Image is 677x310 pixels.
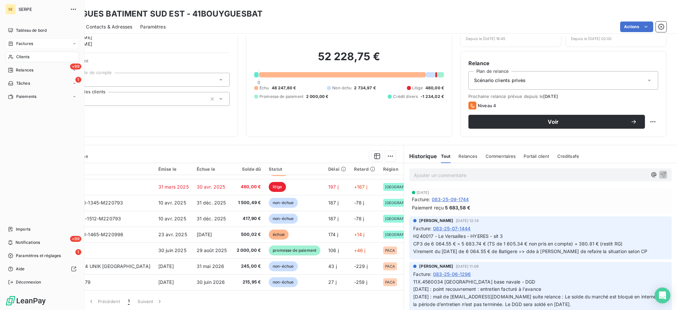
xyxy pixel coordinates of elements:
[235,215,261,222] span: 417,90 €
[433,271,471,278] span: 083-25-06-1296
[385,264,395,268] span: PACA
[441,154,451,159] span: Tout
[16,253,61,259] span: Paramètres et réglages
[354,216,364,221] span: -78 j
[235,184,261,190] span: 480,00 €
[16,80,30,86] span: Tâches
[269,198,298,208] span: non-échue
[269,182,286,192] span: litige
[16,54,29,60] span: Clients
[16,279,41,285] span: Déconnexion
[197,216,226,221] span: 31 déc. 2025
[197,200,226,205] span: 31 déc. 2025
[46,166,150,172] div: Référence
[557,154,579,159] span: Creditsafe
[524,154,549,159] span: Portail client
[158,184,189,190] span: 31 mars 2025
[254,50,444,70] h2: 52 228,75 €
[134,294,167,308] button: Suivant
[328,200,338,205] span: 187 j
[16,94,36,100] span: Paiements
[385,201,414,205] span: [GEOGRAPHIC_DATA]
[16,226,30,232] span: Imports
[235,247,261,254] span: 2 000,00 €
[385,233,414,237] span: [GEOGRAPHIC_DATA]
[354,279,367,285] span: -259 j
[235,231,261,238] span: 500,02 €
[354,184,367,190] span: +167 j
[269,277,298,287] span: non-échue
[259,94,303,100] span: Promesse de paiement
[468,94,658,99] span: Prochaine relance prévue depuis le
[413,271,431,278] span: Facture :
[19,7,66,12] span: SERPE
[571,37,612,41] span: Depuis le [DATE] 02:00
[413,233,647,254] span: H240017 - Le Versailles - HYERES - sit 3 CP3 de 6 064.55 € = 5 683.74 € (TS de 1 605.34 € non pri...
[46,263,150,269] span: RG 83E - S240834 UNIK [GEOGRAPHIC_DATA]
[269,230,289,240] span: échue
[393,94,418,100] span: Crédit divers
[269,166,320,172] div: Statut
[354,85,376,91] span: 2 734,97 €
[158,232,187,237] span: 23 avr. 2025
[413,225,431,232] span: Facture :
[269,214,298,224] span: non-échue
[420,94,444,100] span: -1 234,02 €
[158,247,186,253] span: 30 juin 2025
[5,295,46,306] img: Logo LeanPay
[53,58,230,67] span: Propriétés Client
[474,77,526,84] span: Scénario clients privés
[385,217,414,221] span: [GEOGRAPHIC_DATA]
[354,232,365,237] span: +14 j
[486,154,516,159] span: Commentaires
[328,166,346,172] div: Délai
[5,4,16,15] div: SE
[328,263,337,269] span: 43 j
[5,264,79,274] a: Aide
[197,247,227,253] span: 29 août 2025
[158,166,189,172] div: Émise le
[75,249,81,255] span: 1
[413,279,666,307] span: 11X.4560034 [GEOGRAPHIC_DATA] base navale - DGD [DATE] : point recouvrement : entretien facturé à...
[412,204,444,211] span: Paiement reçu
[235,263,261,270] span: 245,00 €
[468,115,645,129] button: Voir
[385,185,414,189] span: [GEOGRAPHIC_DATA]
[458,154,477,159] span: Relances
[197,184,225,190] span: 30 avr. 2025
[328,279,337,285] span: 27 j
[197,279,225,285] span: 30 juin 2026
[16,67,33,73] span: Relances
[383,166,416,172] div: Région
[412,85,423,91] span: Litige
[332,85,351,91] span: Non-échu
[385,248,395,252] span: PACA
[425,85,444,91] span: 480,00 €
[16,27,47,33] span: Tableau de bord
[235,279,261,286] span: 215,95 €
[124,294,134,308] button: 1
[16,266,25,272] span: Aide
[433,225,471,232] span: 083-25-07-1444
[419,263,453,269] span: [PERSON_NAME]
[86,23,132,30] span: Contacts & Adresses
[328,216,338,221] span: 187 j
[543,94,558,99] span: [DATE]
[158,216,186,221] span: 10 avr. 2025
[128,298,130,305] span: 1
[58,8,262,20] h3: BOUYGUES BATIMENT SUD EST - 41BOUYGUESBAT
[354,247,366,253] span: +46 j
[432,196,469,203] span: 083-25-09-1744
[478,103,496,108] span: Niveau 4
[354,200,364,205] span: -78 j
[655,288,670,303] div: Open Intercom Messenger
[259,85,269,91] span: Échu
[468,59,658,67] h6: Relance
[412,196,430,203] span: Facture :
[258,80,260,85] span: 0
[456,264,479,268] span: [DATE] 11:09
[70,64,81,69] span: +99
[197,263,224,269] span: 31 mai 2026
[269,261,298,271] span: non-échue
[235,199,261,206] span: 1 500,49 €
